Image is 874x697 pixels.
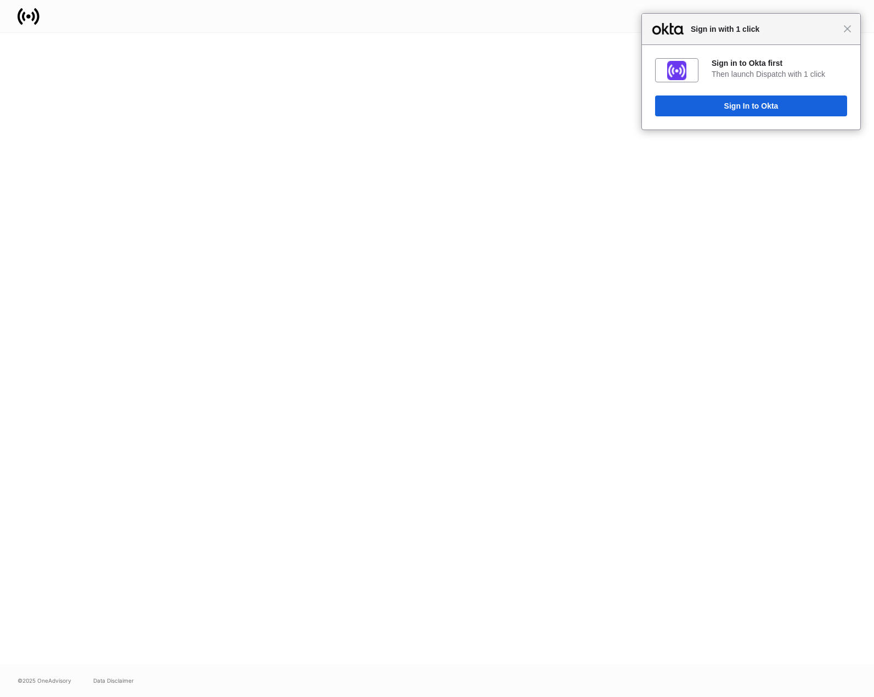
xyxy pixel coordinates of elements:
button: Sign In to Okta [655,95,847,116]
a: Data Disclaimer [93,676,134,685]
div: Sign in to Okta first [712,58,847,68]
div: Then launch Dispatch with 1 click [712,69,847,79]
span: Close [843,25,852,33]
span: © 2025 OneAdvisory [18,676,71,685]
img: fs01jxrofoggULhDH358 [667,61,686,80]
span: Sign in with 1 click [685,23,843,36]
